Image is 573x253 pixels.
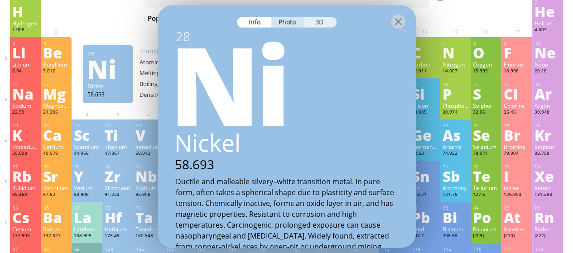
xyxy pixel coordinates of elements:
[412,210,438,224] div: Pb
[442,169,468,183] div: Sb
[534,210,561,224] div: Rn
[412,109,438,116] div: 28.085
[136,205,162,211] div: 73
[43,86,69,101] div: Mg
[43,40,69,46] div: 4
[534,45,561,60] div: Ne
[12,61,39,68] div: Lithium
[304,17,337,27] div: 3D
[74,233,100,240] div: 138.905
[443,81,468,87] div: 15
[473,109,499,116] div: 32.06
[534,184,561,191] div: Xenon
[140,47,230,55] div: Transition Metal
[43,169,69,183] div: Sr
[136,164,162,170] div: 41
[473,45,499,60] div: O
[412,150,438,158] div: 72.63
[442,143,468,150] div: Arsenic
[135,150,162,158] div: 50.942
[534,68,561,75] div: 20.18
[535,205,561,211] div: 86
[140,69,185,77] div: Melting point
[13,81,39,87] div: 11
[88,50,128,58] div: 28
[412,61,438,68] div: Carbon
[43,123,69,129] div: 20
[534,19,561,27] div: Helium
[12,19,39,27] div: Hydrogen
[412,191,438,199] div: 118.71
[12,4,39,19] div: H
[87,82,128,90] div: Nickel
[74,128,100,142] div: Sc
[12,184,39,191] div: Rubidium
[105,164,131,170] div: 40
[534,4,561,19] div: He
[504,191,530,199] div: 126.904
[504,246,530,252] div: 117
[12,169,39,183] div: Rb
[12,191,39,199] div: 85.468
[412,225,438,233] div: Lead
[473,205,499,211] div: 84
[43,205,69,211] div: 56
[504,81,530,87] div: 17
[43,246,69,252] div: 88
[412,143,438,150] div: Germanium
[473,143,499,150] div: Selenium
[105,184,131,191] div: Zirconium
[473,128,499,142] div: Se
[12,233,39,240] div: 132.905
[534,102,561,109] div: Argon
[135,210,162,224] div: Ta
[12,128,39,142] div: K
[135,184,162,191] div: Niobium
[442,150,468,158] div: 74.922
[140,91,185,99] div: Density
[473,225,499,233] div: Polonium
[43,184,69,191] div: Strontium
[74,191,100,199] div: 88.906
[271,17,304,27] div: Photo
[43,164,69,170] div: 38
[105,128,131,142] div: Ti
[534,86,561,101] div: Ar
[135,128,162,142] div: V
[74,123,100,129] div: 21
[412,169,438,183] div: Sn
[43,233,69,240] div: 137.327
[535,81,561,87] div: 18
[535,40,561,46] div: 10
[412,164,438,170] div: 50
[473,86,499,101] div: S
[534,233,561,240] div: [222]
[412,128,438,142] div: Ge
[443,246,468,252] div: 115
[135,233,162,240] div: 180.948
[13,40,39,46] div: 3
[504,184,530,191] div: Iodine
[105,205,131,211] div: 72
[105,169,131,183] div: Zr
[74,246,100,252] div: 89
[535,246,561,252] div: 118
[504,205,530,211] div: 85
[534,191,561,199] div: 131.293
[105,123,131,129] div: 22
[43,109,69,116] div: 24.305
[473,210,499,224] div: Po
[473,233,499,240] div: [209]
[443,164,468,170] div: 51
[443,205,468,211] div: 83
[442,233,468,240] div: 208.98
[136,123,162,129] div: 23
[74,169,100,183] div: Y
[534,169,561,183] div: Xe
[442,128,468,142] div: As
[157,156,416,172] div: 58.693
[473,68,499,75] div: 15.999
[473,150,499,158] div: 78.971
[43,102,69,109] div: Magnesium
[534,143,561,150] div: Krypton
